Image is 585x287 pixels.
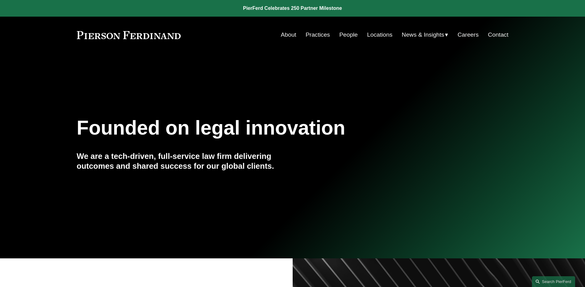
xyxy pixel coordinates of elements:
h1: Founded on legal innovation [77,117,437,139]
h4: We are a tech-driven, full-service law firm delivering outcomes and shared success for our global... [77,151,293,171]
span: News & Insights [402,30,444,40]
a: folder dropdown [402,29,448,41]
a: Contact [488,29,508,41]
a: Practices [306,29,330,41]
a: People [339,29,358,41]
a: Search this site [532,276,575,287]
a: About [281,29,296,41]
a: Locations [367,29,392,41]
a: Careers [458,29,479,41]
